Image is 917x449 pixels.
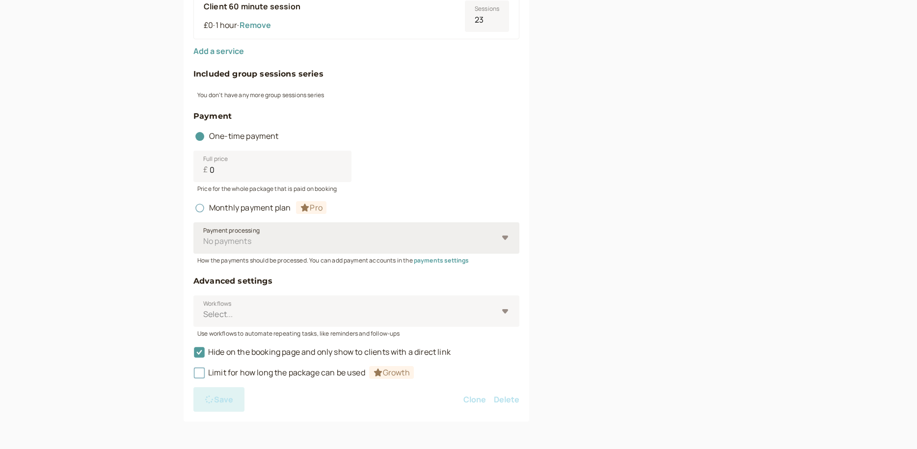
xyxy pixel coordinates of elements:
[237,20,239,30] span: ·
[475,4,499,14] span: Sessions
[193,182,519,193] div: Price for the whole package that is paid on booking
[203,163,208,176] span: £
[193,47,244,55] button: Add a service
[193,275,519,288] h4: Advanced settings
[296,202,326,213] a: Pro
[193,346,451,357] span: Hide on the booking page and only show to clients with a direct link
[414,256,469,264] a: payments settings
[465,0,509,32] input: Sessions
[463,387,486,412] button: Clone
[214,394,234,405] span: Save
[193,110,519,123] h4: Payment
[193,387,244,412] button: Save
[204,1,300,12] b: Client 60 minute session
[193,367,414,378] span: Limit for how long the package can be used
[203,154,228,164] span: Full price
[203,299,231,309] span: Workflows
[494,387,519,412] button: Delete
[204,19,455,32] div: £0 1 hour
[296,201,326,214] span: Pro
[193,151,351,182] input: Full price£
[193,327,519,338] div: Use workflows to automate repeating tasks, like reminders and follow-ups
[240,21,271,29] button: Remove
[213,20,215,30] span: ·
[868,402,917,449] iframe: Chat Widget
[369,366,414,379] span: Growth
[203,226,260,236] span: Payment processing
[369,367,414,378] a: Growth
[193,68,519,80] h4: Included group sessions series
[193,254,519,265] div: How the payments should be processed. You can add payment accounts in the
[193,88,519,100] div: You don't have any more group sessions series
[193,131,279,141] span: One-time payment
[193,202,326,213] span: Monthly payment plan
